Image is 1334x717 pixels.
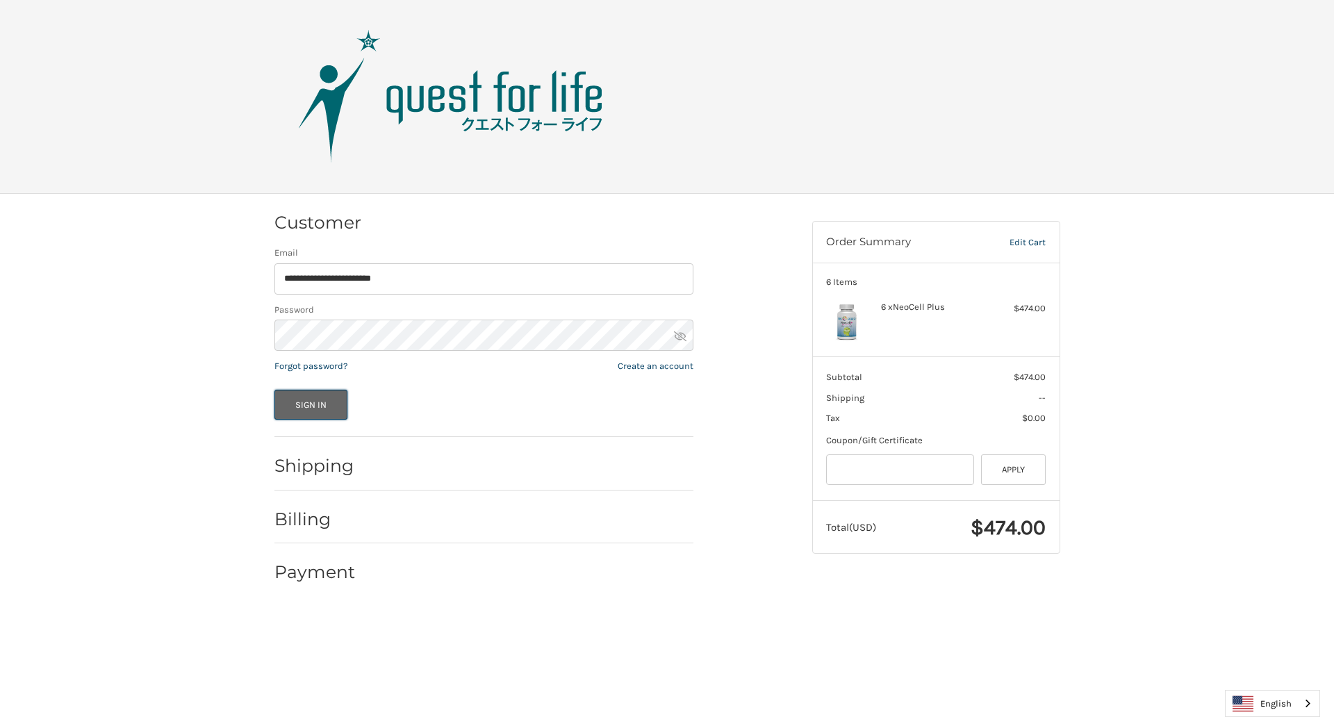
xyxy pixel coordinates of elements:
h2: Billing [274,509,356,530]
h3: Order Summary [826,236,980,249]
img: Quest Group [277,27,625,166]
input: Gift Certificate or Coupon Code [826,454,974,486]
span: $0.00 [1022,413,1046,423]
span: Tax [826,413,840,423]
div: Coupon/Gift Certificate [826,434,1046,447]
span: Total (USD) [826,521,876,534]
label: Email [274,246,693,260]
span: $474.00 [1014,372,1046,382]
div: $474.00 [991,302,1046,315]
a: English [1226,691,1319,716]
h2: Customer [274,212,361,233]
aside: Language selected: English [1225,690,1320,717]
h2: Shipping [274,455,356,477]
div: Language [1225,690,1320,717]
span: Shipping [826,393,864,403]
button: Sign In [274,390,348,420]
label: Password [274,303,693,317]
h3: 6 Items [826,277,1046,288]
button: Apply [981,454,1046,486]
span: $474.00 [971,515,1046,540]
span: Subtotal [826,372,862,382]
h4: 6 x NeoCell Plus [881,302,987,313]
a: Create an account [618,361,693,371]
a: Forgot password? [274,361,347,371]
span: -- [1039,393,1046,403]
a: Edit Cart [980,236,1046,249]
h2: Payment [274,561,356,583]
